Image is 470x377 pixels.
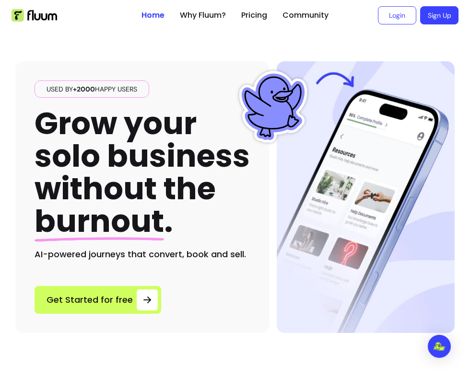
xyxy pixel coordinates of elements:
[141,10,164,21] a: Home
[378,6,416,24] a: Login
[237,71,309,143] img: Fluum Duck sticker
[180,10,226,21] a: Why Fluum?
[420,6,458,24] a: Sign Up
[47,293,133,307] span: Get Started for free
[277,61,455,333] img: Hero
[12,9,57,22] img: Fluum Logo
[43,84,141,94] span: Used by happy users
[35,286,161,314] a: Get Started for free
[35,107,250,238] h1: Grow your solo business without the .
[35,200,164,242] span: burnout
[428,335,451,358] div: Open Intercom Messenger
[241,10,267,21] a: Pricing
[73,85,95,93] span: +2000
[282,10,329,21] a: Community
[35,248,250,261] h2: AI-powered journeys that convert, book and sell.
